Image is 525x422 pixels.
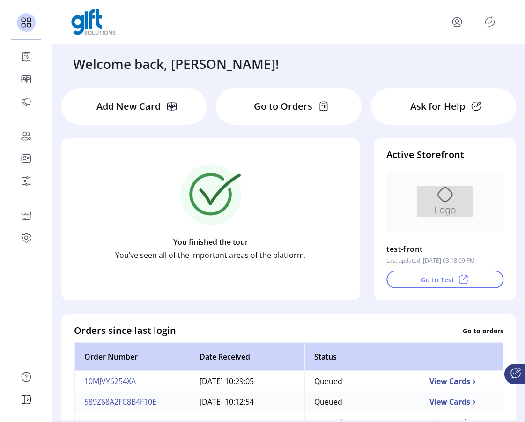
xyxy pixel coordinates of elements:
img: logo [71,9,116,35]
button: Publisher Panel [482,15,497,30]
td: Queued [304,371,420,392]
td: Queued [304,392,420,412]
h3: Welcome back, [PERSON_NAME]! [73,54,279,74]
td: [DATE] 10:12:54 [190,392,305,412]
td: [DATE] 10:29:05 [190,371,305,392]
h4: Orders since last login [74,324,176,338]
p: Go to orders [463,325,503,335]
p: You’ve seen all of the important areas of the platform. [115,249,306,261]
th: Date Received [190,343,305,371]
td: 589Z68A2FC8B4F10E [74,392,190,412]
button: menu [450,15,465,30]
p: Ask for Help [410,99,465,113]
p: Go to Orders [254,99,312,113]
p: test-front [386,241,422,256]
button: Go to Test [386,271,503,288]
p: You finished the tour [173,236,248,248]
h4: Active Storefront [386,148,503,162]
td: View Cards [420,371,503,392]
th: Status [304,343,420,371]
p: Last updated: [DATE] 03:18:09 PM [386,256,475,265]
td: View Cards [420,392,503,412]
p: Add New Card [96,99,161,113]
th: Order Number [74,343,190,371]
td: 10MJVY6254XA [74,371,190,392]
